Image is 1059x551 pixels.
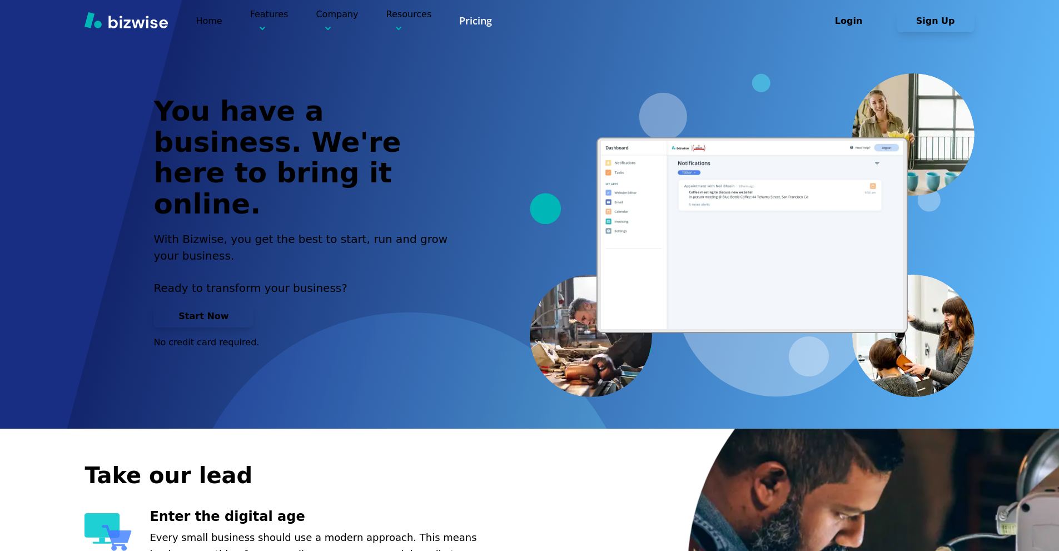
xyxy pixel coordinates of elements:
[153,336,460,349] p: No credit card required.
[250,8,289,34] p: Features
[84,513,132,551] img: Enter the digital age Icon
[84,12,168,28] img: Bizwise Logo
[810,16,897,26] a: Login
[153,311,253,321] a: Start Now
[386,8,432,34] p: Resources
[153,96,460,220] h1: You have a business. We're here to bring it online.
[153,231,460,264] h2: With Bizwise, you get the best to start, run and grow your business.
[897,16,975,26] a: Sign Up
[150,508,501,526] h3: Enter the digital age
[153,305,253,327] button: Start Now
[316,8,358,34] p: Company
[897,10,975,32] button: Sign Up
[810,10,888,32] button: Login
[459,14,492,28] a: Pricing
[196,16,222,26] a: Home
[84,460,918,490] h2: Take our lead
[153,280,460,296] p: Ready to transform your business?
